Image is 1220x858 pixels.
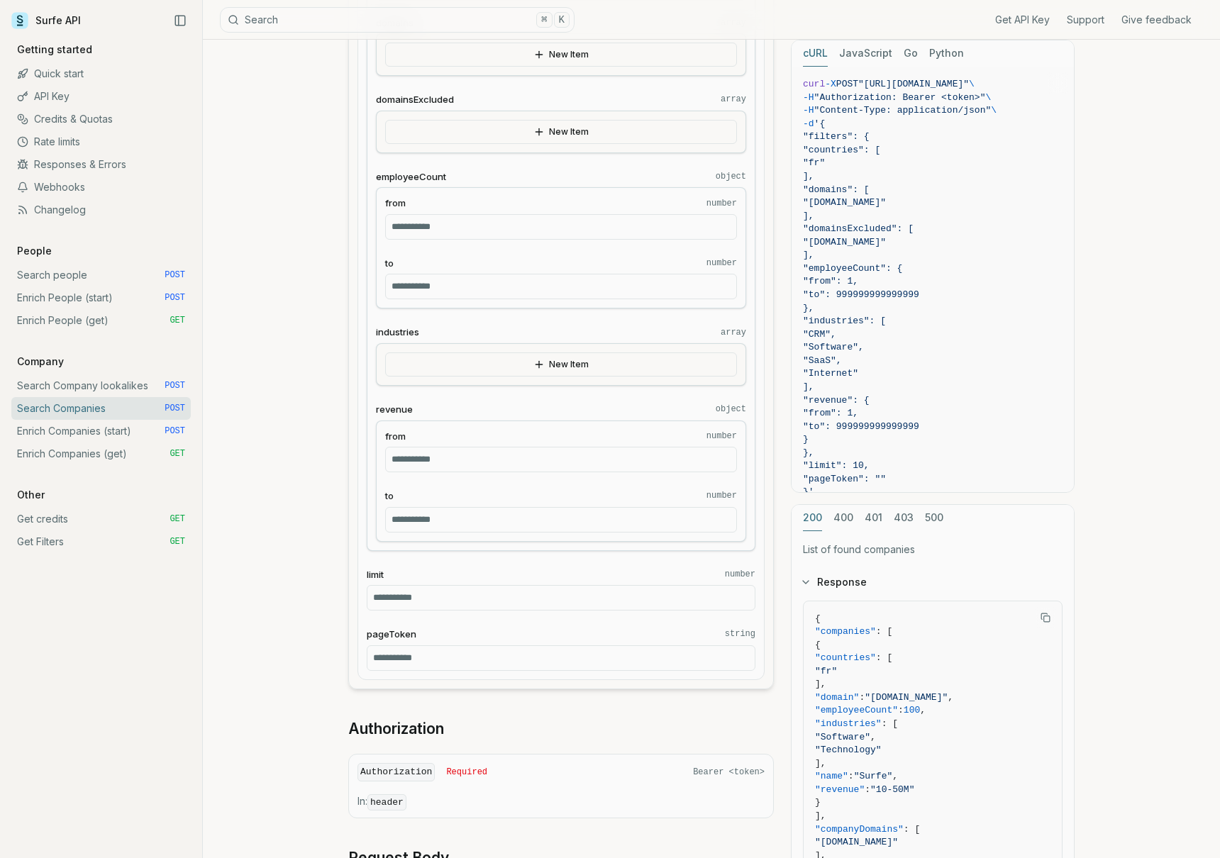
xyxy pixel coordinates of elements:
span: } [815,797,821,808]
button: 403 [894,505,914,531]
code: object [716,403,746,415]
span: : [ [876,626,892,637]
span: : [859,692,865,703]
span: "name" [815,771,848,781]
code: Authorization [357,763,435,782]
span: "[DOMAIN_NAME]" [815,837,898,847]
span: GET [170,536,185,547]
span: "Authorization: Bearer <token>" [814,92,986,103]
span: to [385,257,394,270]
span: "domain" [815,692,859,703]
code: number [706,198,737,209]
code: array [721,327,746,338]
a: Enrich Companies (start) POST [11,420,191,442]
span: ], [815,758,826,769]
span: "[DOMAIN_NAME]" [865,692,948,703]
span: "to": 999999999999999 [803,421,919,432]
span: POST [165,403,185,414]
span: , [920,705,926,715]
span: domainsExcluded [376,93,454,106]
span: POST [165,292,185,303]
span: ], [815,679,826,689]
button: Python [929,40,964,67]
span: "CRM", [803,329,836,340]
button: Copy Text [1047,72,1068,94]
a: Search people POST [11,264,191,286]
a: Enrich People (get) GET [11,309,191,332]
span: Required [446,767,487,778]
span: "revenue": { [803,395,870,406]
button: Collapse Sidebar [170,10,191,31]
button: 200 [803,505,822,531]
span: "pageToken": "" [803,474,886,484]
span: }, [803,303,814,313]
span: from [385,430,406,443]
span: "revenue" [815,784,865,795]
a: Responses & Errors [11,153,191,176]
code: number [706,257,737,269]
span: { [815,640,821,650]
span: : [ [904,824,920,835]
span: GET [170,315,185,326]
code: object [716,171,746,182]
span: "from": 1, [803,276,858,286]
span: : [865,784,870,795]
span: "domainsExcluded": [ [803,223,914,234]
span: "countries" [815,652,876,663]
a: Credits & Quotas [11,108,191,130]
a: Authorization [348,719,444,739]
kbd: K [554,12,570,28]
span: industries [376,325,419,339]
span: ], [803,211,814,221]
span: ], [803,171,814,182]
p: People [11,244,57,258]
button: 500 [925,505,943,531]
span: POST [165,269,185,281]
span: "10-50M" [870,784,914,795]
span: limit [367,568,384,581]
button: New Item [385,352,737,377]
span: revenue [376,403,413,416]
span: "Software" [815,732,870,742]
a: Get Filters GET [11,530,191,553]
a: Enrich Companies (get) GET [11,442,191,465]
span: "SaaS", [803,355,842,366]
a: Get credits GET [11,508,191,530]
span: curl [803,79,825,89]
span: : [848,771,854,781]
span: "countries": [ [803,145,880,155]
span: POST [836,79,858,89]
code: string [725,628,755,640]
a: Support [1067,13,1104,27]
p: Company [11,355,70,369]
a: Give feedback [1121,13,1192,27]
code: number [725,569,755,580]
span: "from": 1, [803,408,858,418]
button: Copy Text [1035,607,1056,628]
span: -d [803,118,814,129]
span: to [385,489,394,503]
a: Get API Key [995,13,1050,27]
span: "[DOMAIN_NAME]" [803,197,886,208]
span: "[URL][DOMAIN_NAME]" [858,79,969,89]
span: } [803,434,809,445]
span: -X [825,79,836,89]
span: employeeCount [376,170,446,184]
span: , [870,732,876,742]
p: Other [11,488,50,502]
span: "Surfe" [854,771,893,781]
span: "Internet" [803,368,858,379]
code: header [367,794,406,810]
p: Getting started [11,43,98,57]
span: "companies" [815,626,876,637]
button: New Item [385,43,737,67]
a: Enrich People (start) POST [11,286,191,309]
span: GET [170,448,185,459]
button: 401 [865,505,882,531]
span: pageToken [367,628,416,641]
span: }' [803,486,814,497]
span: \ [969,79,975,89]
span: "[DOMAIN_NAME]" [803,237,886,247]
span: "Technology" [815,745,882,755]
span: GET [170,513,185,525]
